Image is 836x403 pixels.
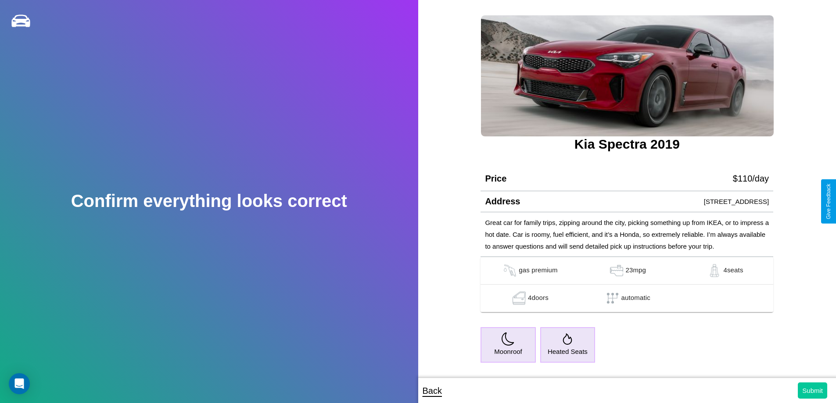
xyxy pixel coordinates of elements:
h4: Price [485,174,506,184]
h2: Confirm everything looks correct [71,191,347,211]
h3: Kia Spectra 2019 [481,137,773,152]
h4: Address [485,196,520,207]
p: Moonroof [494,346,522,357]
img: gas [706,264,723,277]
p: Back [423,383,442,399]
img: gas [501,264,519,277]
p: automatic [621,292,650,305]
p: $ 110 /day [733,171,769,186]
p: Heated Seats [548,346,588,357]
img: gas [510,292,528,305]
p: gas premium [519,264,557,277]
div: Give Feedback [825,184,832,219]
button: Submit [798,382,827,399]
p: 4 seats [723,264,743,277]
p: Great car for family trips, zipping around the city, picking something up from IKEA, or to impres... [485,217,769,252]
img: gas [608,264,625,277]
p: [STREET_ADDRESS] [704,196,769,207]
p: 4 doors [528,292,549,305]
p: 23 mpg [625,264,646,277]
div: Open Intercom Messenger [9,373,30,394]
table: simple table [481,257,773,312]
